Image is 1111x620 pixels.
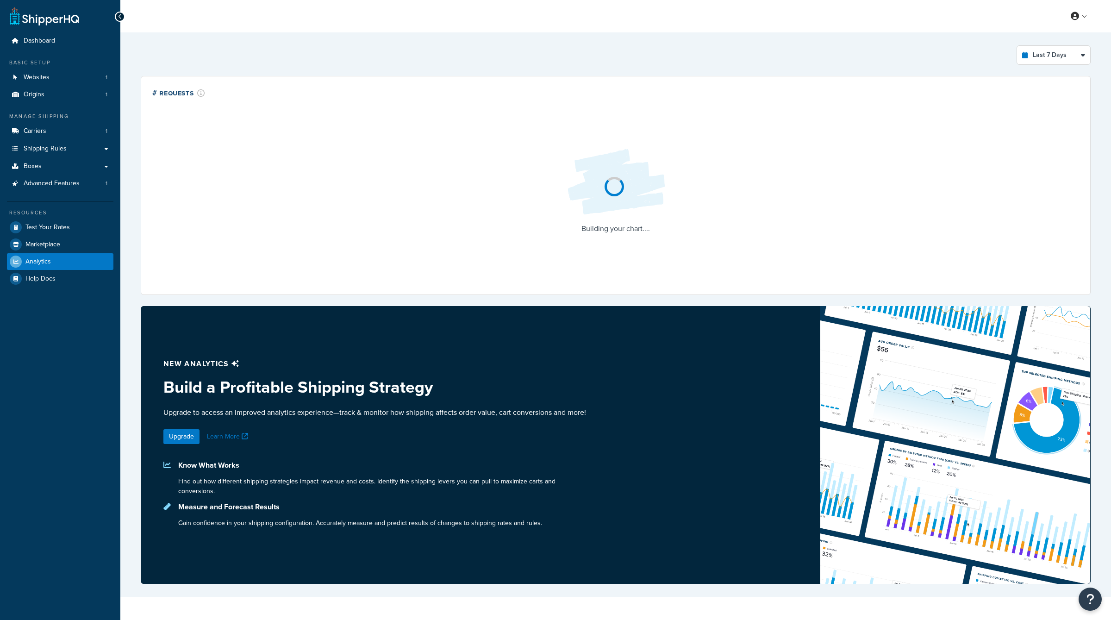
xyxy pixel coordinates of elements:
[7,219,113,236] a: Test Your Rates
[106,180,107,188] span: 1
[560,142,671,222] img: Loading...
[7,140,113,157] a: Shipping Rules
[106,127,107,135] span: 1
[24,37,55,45] span: Dashboard
[24,145,67,153] span: Shipping Rules
[163,357,593,370] p: New analytics
[178,518,542,528] p: Gain confidence in your shipping configuration. Accurately measure and predict results of changes...
[7,32,113,50] a: Dashboard
[24,127,46,135] span: Carriers
[24,180,80,188] span: Advanced Features
[7,158,113,175] a: Boxes
[25,224,70,232] span: Test Your Rates
[7,113,113,120] div: Manage Shipping
[152,88,205,98] div: # Requests
[7,175,113,192] a: Advanced Features1
[7,86,113,103] li: Origins
[7,253,113,270] a: Analytics
[560,222,671,235] p: Building your chart....
[24,74,50,81] span: Websites
[7,123,113,140] li: Carriers
[178,501,542,514] p: Measure and Forecast Results
[25,275,56,283] span: Help Docs
[7,86,113,103] a: Origins1
[106,91,107,99] span: 1
[7,209,113,217] div: Resources
[1079,588,1102,611] button: Open Resource Center
[7,270,113,287] a: Help Docs
[24,163,42,170] span: Boxes
[163,378,593,396] h3: Build a Profitable Shipping Strategy
[178,476,593,496] p: Find out how different shipping strategies impact revenue and costs. Identify the shipping levers...
[7,59,113,67] div: Basic Setup
[7,123,113,140] a: Carriers1
[178,459,593,472] p: Know What Works
[163,429,200,444] a: Upgrade
[7,69,113,86] li: Websites
[25,258,51,266] span: Analytics
[25,241,60,249] span: Marketplace
[106,74,107,81] span: 1
[163,407,593,418] p: Upgrade to access an improved analytics experience—track & monitor how shipping affects order val...
[24,91,44,99] span: Origins
[7,175,113,192] li: Advanced Features
[7,236,113,253] a: Marketplace
[7,69,113,86] a: Websites1
[207,432,250,441] a: Learn More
